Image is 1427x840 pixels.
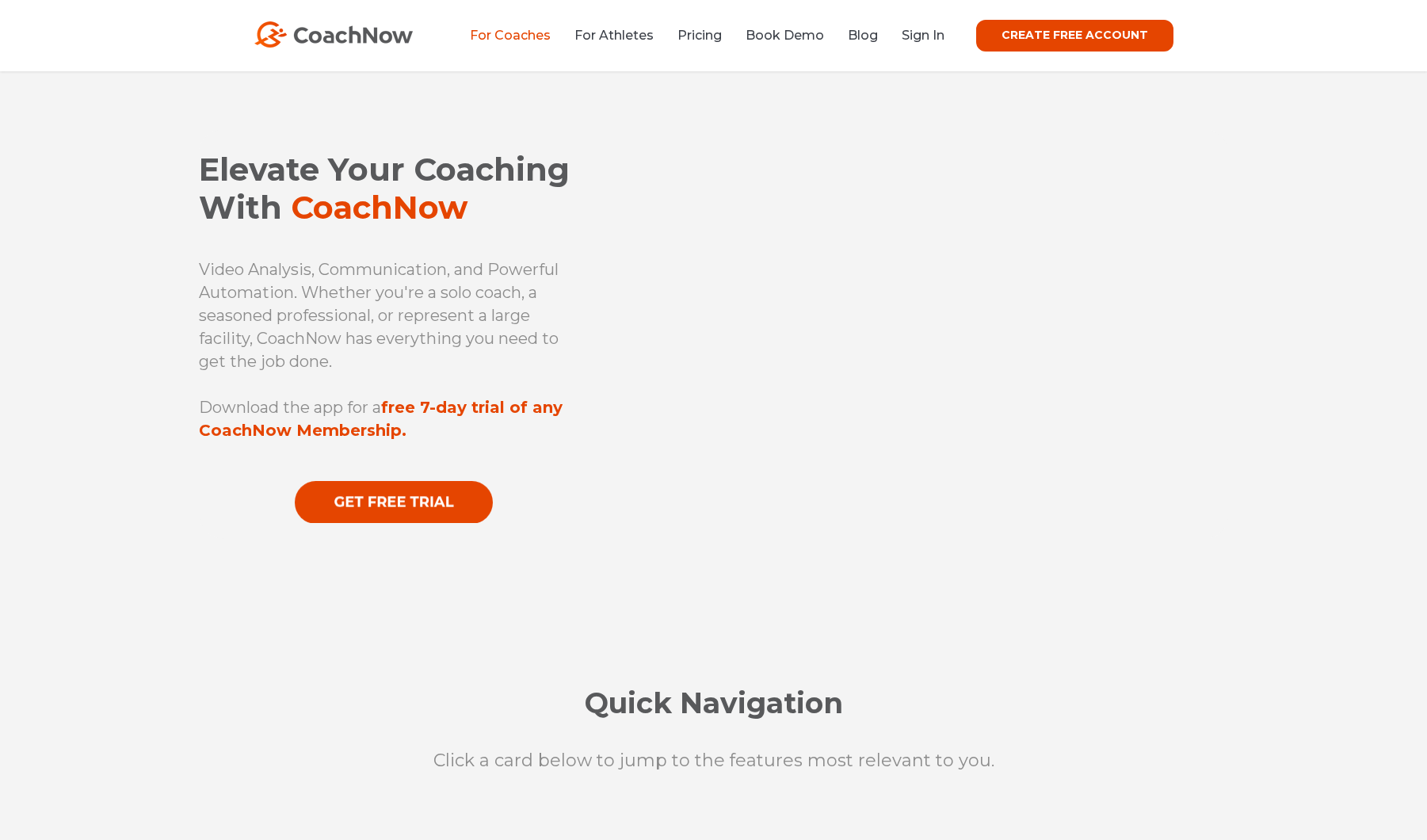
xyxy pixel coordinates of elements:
p: Video Analysis, Communication, and Powerful Automation. Whether you're a solo coach, a seasoned p... [199,258,589,373]
a: For Athletes [574,28,654,43]
iframe: YouTube video player [652,166,1229,496]
p: Download the app for a [199,396,589,442]
p: Click a card below to jump to the features most relevant to you. [413,747,1015,774]
a: Sign In [902,28,944,43]
a: CREATE FREE ACCOUNT [976,20,1173,52]
a: Book Demo [746,28,824,43]
img: CoachNow Logo [254,21,413,48]
a: Blog [848,28,878,43]
a: For Coaches [470,28,551,43]
img: GET FREE TRIAL [295,481,493,523]
a: Pricing [677,28,722,43]
strong: free 7-day trial of any CoachNow Membership. [199,398,563,440]
span: Quick Navigation [585,685,843,720]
